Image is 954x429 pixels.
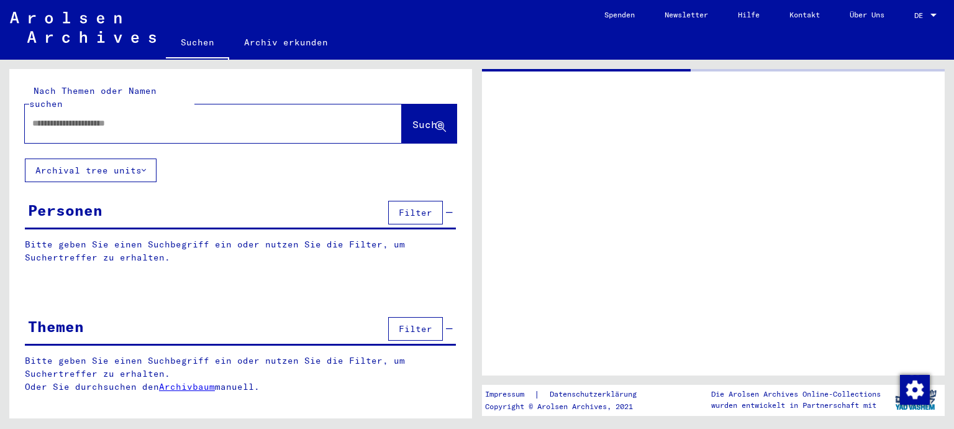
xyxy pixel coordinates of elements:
p: Die Arolsen Archives Online-Collections [711,389,881,400]
img: yv_logo.png [893,384,939,415]
a: Archiv erkunden [229,27,343,57]
button: Suche [402,104,457,143]
div: Zustimmung ändern [899,374,929,404]
mat-label: Nach Themen oder Namen suchen [29,85,157,109]
div: Personen [28,199,102,221]
p: Copyright © Arolsen Archives, 2021 [485,401,652,412]
img: Zustimmung ändern [900,375,930,405]
span: Filter [399,323,432,334]
span: DE [914,11,928,20]
a: Impressum [485,388,534,401]
button: Filter [388,201,443,224]
button: Filter [388,317,443,341]
div: Themen [28,315,84,338]
button: Archival tree units [25,159,157,182]
a: Suchen [166,27,229,60]
img: Arolsen_neg.svg [10,12,156,43]
p: Bitte geben Sie einen Suchbegriff ein oder nutzen Sie die Filter, um Suchertreffer zu erhalten. [25,238,456,264]
a: Datenschutzerklärung [540,388,652,401]
span: Filter [399,207,432,218]
p: wurden entwickelt in Partnerschaft mit [711,400,881,411]
p: Bitte geben Sie einen Suchbegriff ein oder nutzen Sie die Filter, um Suchertreffer zu erhalten. O... [25,354,457,394]
span: Suche [412,118,443,131]
div: | [485,388,652,401]
a: Archivbaum [159,381,215,392]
